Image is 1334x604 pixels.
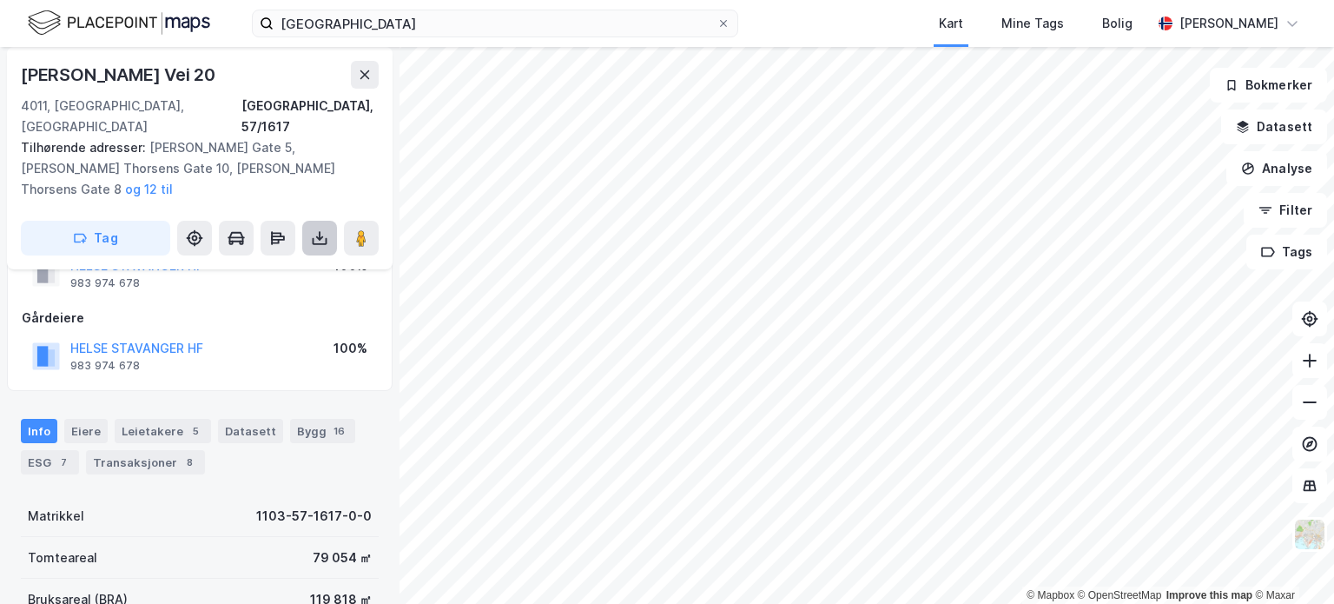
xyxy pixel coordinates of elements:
[22,308,378,329] div: Gårdeiere
[21,96,241,137] div: 4011, [GEOGRAPHIC_DATA], [GEOGRAPHIC_DATA]
[115,419,211,443] div: Leietakere
[21,419,57,443] div: Info
[1226,151,1327,186] button: Analyse
[1246,235,1327,269] button: Tags
[218,419,283,443] div: Datasett
[21,140,149,155] span: Tilhørende adresser:
[241,96,379,137] div: [GEOGRAPHIC_DATA], 57/1617
[1293,518,1326,551] img: Z
[1221,110,1327,144] button: Datasett
[21,137,365,200] div: [PERSON_NAME] Gate 5, [PERSON_NAME] Thorsens Gate 10, [PERSON_NAME] Thorsens Gate 8
[28,548,97,568] div: Tomteareal
[290,419,355,443] div: Bygg
[1244,193,1327,228] button: Filter
[1166,589,1252,601] a: Improve this map
[939,13,963,34] div: Kart
[70,359,140,373] div: 983 974 678
[1247,521,1334,604] iframe: Chat Widget
[256,506,372,527] div: 1103-57-1617-0-0
[21,61,219,89] div: [PERSON_NAME] Vei 20
[28,8,210,38] img: logo.f888ab2527a4732fd821a326f86c7f29.svg
[1102,13,1133,34] div: Bolig
[28,506,84,527] div: Matrikkel
[274,10,717,37] input: Søk på adresse, matrikkel, gårdeiere, leietakere eller personer
[333,338,367,359] div: 100%
[330,422,348,440] div: 16
[1078,589,1162,601] a: OpenStreetMap
[181,454,198,471] div: 8
[1210,68,1327,103] button: Bokmerker
[64,419,108,443] div: Eiere
[55,454,72,471] div: 7
[1179,13,1278,34] div: [PERSON_NAME]
[1001,13,1064,34] div: Mine Tags
[1027,589,1074,601] a: Mapbox
[1247,521,1334,604] div: Kontrollprogram for chat
[187,422,204,440] div: 5
[86,450,205,475] div: Transaksjoner
[21,450,79,475] div: ESG
[70,276,140,290] div: 983 974 678
[21,221,170,256] button: Tag
[313,548,372,568] div: 79 054 ㎡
